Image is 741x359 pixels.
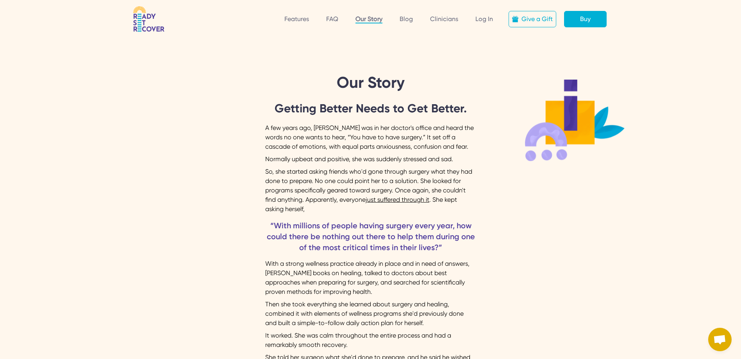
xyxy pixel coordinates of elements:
[265,155,476,164] div: Normally upbeat and positive, she was suddenly stressed and sad.
[521,14,553,24] div: Give a Gift
[133,6,164,32] img: RSR
[326,15,338,23] a: FAQ
[525,80,625,161] img: Illustration 2
[430,15,458,23] a: Clinicians
[6,101,735,116] div: Getting Better Needs to Get Better.
[337,75,405,91] h1: Our Story
[509,11,556,27] a: Give a Gift
[284,15,309,23] a: Features
[265,259,476,297] div: With a strong wellness practice already in place and in need of answers, [PERSON_NAME] books on h...
[265,331,476,350] div: It worked. She was calm throughout the entire process and had a remarkably smooth recovery.
[265,220,476,253] div: “With millions of people having surgery every year, how could there be nothing out there to help ...
[564,11,607,27] a: Buy
[265,196,457,213] div: . She kept asking herself,
[355,15,382,23] a: Our Story
[580,14,591,24] div: Buy
[475,15,493,23] a: Log In
[708,328,732,351] a: Open chat
[400,15,413,23] a: Blog
[265,300,476,328] div: Then she took everything she learned about surgery and healing, combined it with elements of well...
[265,167,476,214] div: So, she started asking friends who'd gone through surgery what they had done to prepare. No one c...
[366,196,429,203] div: just suffered through it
